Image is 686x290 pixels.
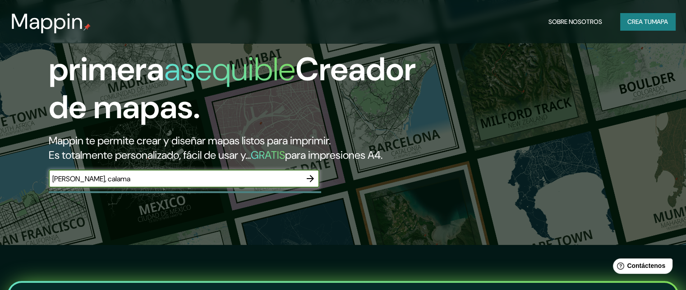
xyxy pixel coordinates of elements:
font: Creador de mapas. [49,48,416,128]
font: Mappin [11,7,83,36]
img: pin de mapeo [83,23,91,31]
font: La primera [49,10,164,90]
iframe: Lanzador de widgets de ayuda [606,255,676,280]
button: Sobre nosotros [545,13,606,30]
font: Mappin te permite crear y diseñar mapas listos para imprimir. [49,133,331,147]
font: mapa [652,18,668,26]
font: para impresiones A4. [285,148,382,162]
font: GRATIS [251,148,285,162]
font: Es totalmente personalizado, fácil de usar y... [49,148,251,162]
button: Crea tumapa [620,13,675,30]
font: Sobre nosotros [548,18,602,26]
font: asequible [164,48,295,90]
font: Crea tu [627,18,652,26]
input: Elige tu lugar favorito [49,174,301,184]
